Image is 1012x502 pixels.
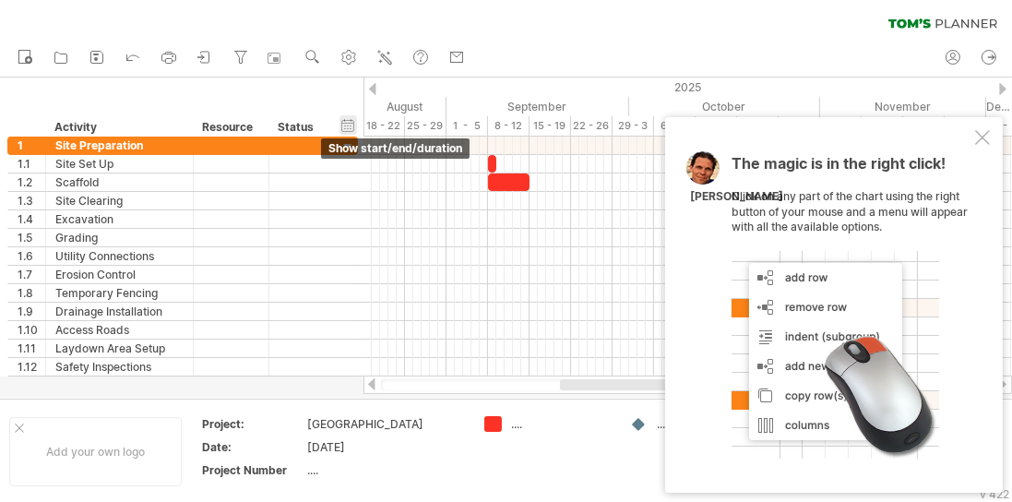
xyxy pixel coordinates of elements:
div: 1.7 [18,266,45,283]
div: 1.12 [18,358,45,376]
div: 10 - 14 [862,116,903,136]
div: 27 - 31 [779,116,820,136]
div: .... [511,416,612,432]
div: 1.2 [18,173,45,191]
div: 1.3 [18,192,45,209]
div: 1 - 5 [446,116,488,136]
div: v 422 [980,487,1009,501]
div: Safety Inspections [55,358,184,376]
div: [GEOGRAPHIC_DATA] [307,416,462,432]
div: Site Clearing [55,192,184,209]
span: The magic is in the right click! [732,154,946,182]
div: 24 - 28 [945,116,986,136]
div: 1 [18,137,45,154]
div: Resource [202,118,258,137]
div: 1.8 [18,284,45,302]
div: Date: [202,439,304,455]
div: Site Set Up [55,155,184,173]
div: Project Number [202,462,304,478]
div: Activity [54,118,183,137]
div: Access Roads [55,321,184,339]
div: November 2025 [820,97,986,116]
div: 1.1 [18,155,45,173]
div: Project: [202,416,304,432]
div: 1.6 [18,247,45,265]
div: [PERSON_NAME] [690,189,783,205]
div: 1.5 [18,229,45,246]
div: 22 - 26 [571,116,613,136]
div: 18 - 22 [363,116,405,136]
div: Site Preparation [55,137,184,154]
div: Temporary Fencing [55,284,184,302]
div: 20 - 24 [737,116,779,136]
div: Utility Connections [55,247,184,265]
div: Add your own logo [9,417,182,486]
div: 1.9 [18,303,45,320]
div: 1.10 [18,321,45,339]
div: 13 - 17 [696,116,737,136]
span: show start/end/duration [328,141,462,155]
div: Click on any part of the chart using the right button of your mouse and a menu will appear with a... [732,156,971,459]
div: Status [278,118,318,137]
div: .... [307,462,462,478]
div: 8 - 12 [488,116,530,136]
div: 17 - 21 [903,116,945,136]
div: 3 - 7 [820,116,862,136]
div: Erosion Control [55,266,184,283]
div: 29 - 3 [613,116,654,136]
div: 1.11 [18,340,45,357]
div: Grading [55,229,184,246]
div: Excavation [55,210,184,228]
div: Drainage Installation [55,303,184,320]
div: .... [657,416,757,432]
div: 6 - 10 [654,116,696,136]
div: September 2025 [446,97,629,116]
div: 15 - 19 [530,116,571,136]
div: 1.4 [18,210,45,228]
div: Laydown Area Setup [55,340,184,357]
div: 25 - 29 [405,116,446,136]
div: October 2025 [629,97,820,116]
div: Scaffold [55,173,184,191]
div: [DATE] [307,439,462,455]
